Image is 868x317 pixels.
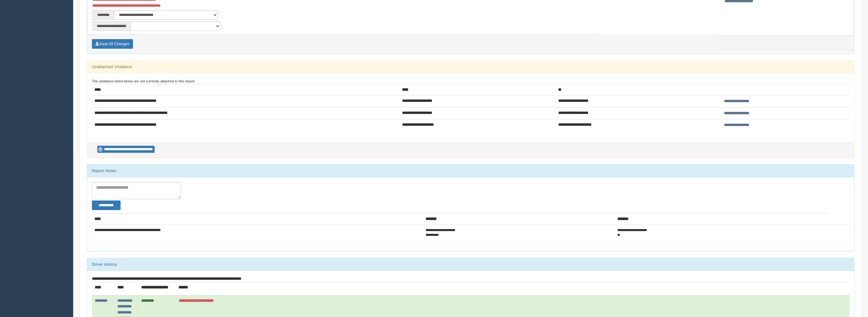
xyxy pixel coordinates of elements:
[87,165,854,177] div: Report Notes
[92,79,195,83] small: The violations listed below are not currently attached to this report:
[87,60,854,73] div: Unattached Violations
[87,258,854,271] div: Driver History
[92,39,133,49] button: Save
[92,201,121,210] button: Change Filter Options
